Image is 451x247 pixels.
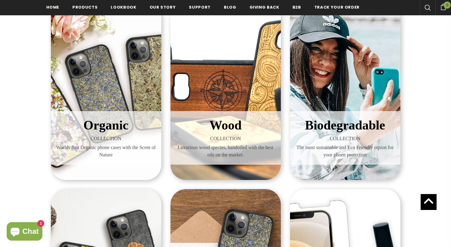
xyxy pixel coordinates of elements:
span: Luxurious wood species, handoiled with the best oils on the market. [175,144,276,159]
span: Our Story [150,4,176,10]
span: Lookbook [111,4,136,10]
a: 0 [435,3,451,10]
span: B2B [292,4,301,10]
inbox-online-store-chat: Shopify online store chat [5,222,44,242]
span: Products [72,4,97,10]
span: Giving back [250,4,279,10]
span: Biodegradable [305,118,385,132]
span: Worlds first Organic phone cases with the Scent of Nature [55,144,157,159]
span: support [189,4,211,10]
span: 0 [444,2,451,9]
span: The most sustainable and Eco Friendly otpion for your phoen protection [295,144,396,159]
span: COLLECTION [175,135,276,142]
span: COLLECTION [55,135,157,142]
span: Wood [209,118,242,132]
span: Blog [224,4,236,10]
span: Home [46,4,59,10]
span: Organic [83,118,128,132]
span: Track your order [314,4,360,10]
span: COLLECTION [295,135,396,142]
